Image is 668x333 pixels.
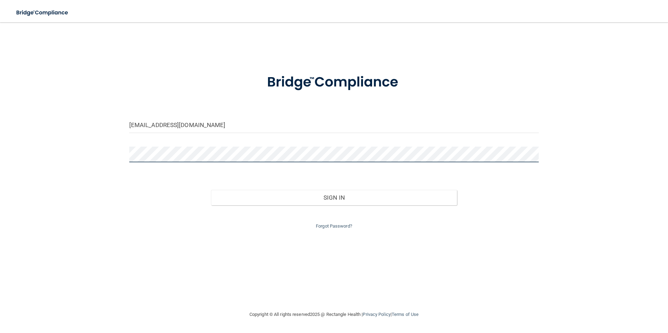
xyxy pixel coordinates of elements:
[10,6,75,20] img: bridge_compliance_login_screen.278c3ca4.svg
[129,117,539,133] input: Email
[206,303,462,326] div: Copyright © All rights reserved 2025 @ Rectangle Health | |
[211,190,457,205] button: Sign In
[363,312,390,317] a: Privacy Policy
[253,64,415,101] img: bridge_compliance_login_screen.278c3ca4.svg
[316,223,352,229] a: Forgot Password?
[392,312,419,317] a: Terms of Use
[547,283,660,311] iframe: Drift Widget Chat Controller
